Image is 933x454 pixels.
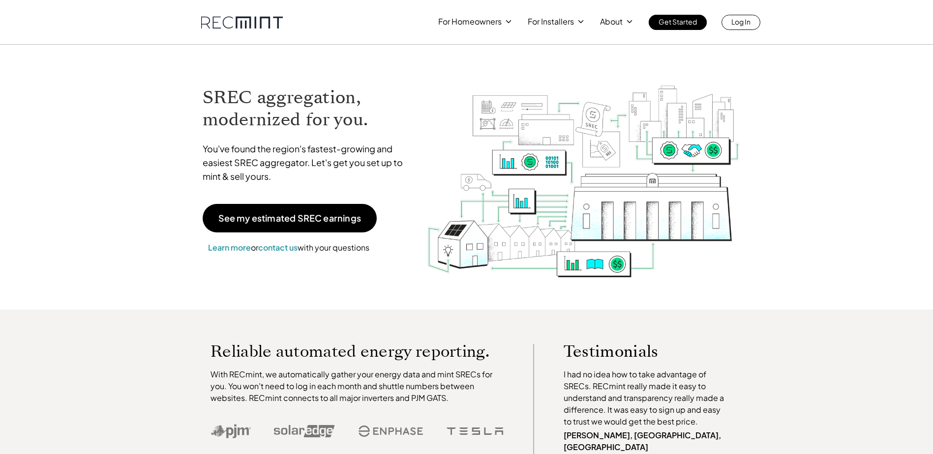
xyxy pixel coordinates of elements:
[208,242,251,253] a: Learn more
[722,15,760,30] a: Log In
[203,204,377,232] a: See my estimated SREC earnings
[258,242,298,253] a: contact us
[218,214,361,223] p: See my estimated SREC earnings
[426,59,740,280] img: RECmint value cycle
[203,241,375,254] p: or with your questions
[564,429,729,453] p: [PERSON_NAME], [GEOGRAPHIC_DATA], [GEOGRAPHIC_DATA]
[649,15,707,30] a: Get Started
[211,369,504,404] p: With RECmint, we automatically gather your energy data and mint SRECs for you. You won't need to ...
[564,369,729,427] p: I had no idea how to take advantage of SRECs. RECmint really made it easy to understand and trans...
[528,15,574,28] p: For Installers
[600,15,623,28] p: About
[203,142,412,183] p: You've found the region's fastest-growing and easiest SREC aggregator. Let's get you set up to mi...
[203,86,412,131] h1: SREC aggregation, modernized for you.
[211,344,504,359] p: Reliable automated energy reporting.
[731,15,751,28] p: Log In
[659,15,697,28] p: Get Started
[564,344,710,359] p: Testimonials
[438,15,502,28] p: For Homeowners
